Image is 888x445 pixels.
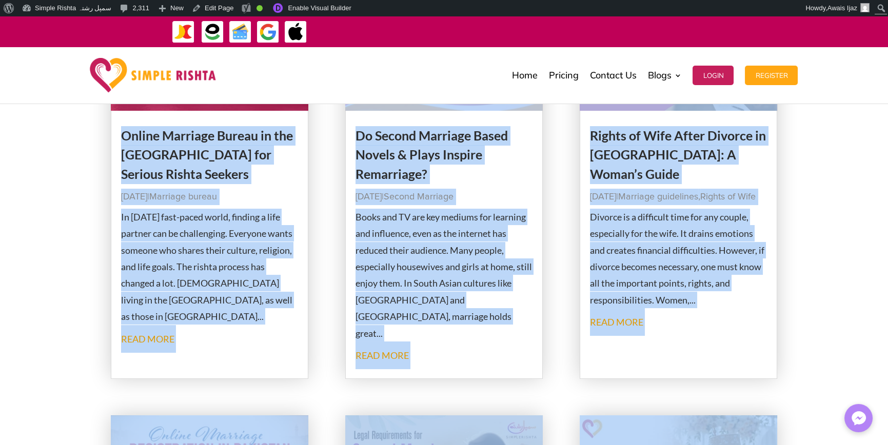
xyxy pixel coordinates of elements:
button: Register [745,66,798,85]
p: | [121,189,299,205]
a: Blogs [647,50,681,101]
a: read more [590,316,643,328]
a: read more [121,333,174,345]
a: Register [745,50,798,101]
span: Awais Ijaz [827,4,857,12]
span: [DATE] [121,192,147,201]
p: | , [590,189,767,205]
img: JazzCash-icon [172,21,195,44]
a: Online Marriage Bureau in the [GEOGRAPHIC_DATA] for Serious Rishta Seekers [121,128,293,181]
a: Pricing [548,50,578,101]
a: Second Marriage [384,192,453,201]
span: [DATE] [356,192,382,201]
a: Rights of Wife [700,192,756,201]
button: Login [693,66,734,85]
a: Login [693,50,734,101]
a: Do Second Marriage Based Novels & Plays Inspire Remarriage? [356,128,508,181]
p: | [356,189,533,205]
div: Good [256,5,263,11]
p: In [DATE] fast-paced world, finding a life partner can be challenging. Everyone wants someone who... [121,209,299,325]
img: Messenger [848,408,869,429]
a: read more [356,350,409,361]
img: EasyPaisa-icon [201,21,224,44]
a: Marriage bureau [149,192,217,201]
a: Rights of Wife After Divorce in [GEOGRAPHIC_DATA]: A Woman’s Guide [590,128,766,181]
a: Marriage guidelines [618,192,698,201]
span: [DATE] [590,192,616,201]
img: GooglePay-icon [256,21,280,44]
img: Credit Cards [229,21,252,44]
p: Divorce is a difficult time for any couple, especially for the wife. It drains emotions and creat... [590,209,767,308]
img: ApplePay-icon [284,21,307,44]
p: Books and TV are key mediums for learning and influence, even as the internet has reduced their a... [356,209,533,341]
a: Contact Us [589,50,636,101]
a: Home [511,50,537,101]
